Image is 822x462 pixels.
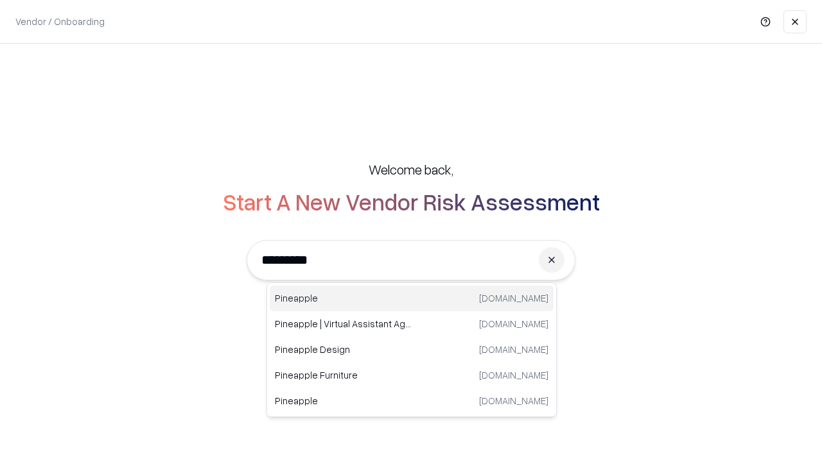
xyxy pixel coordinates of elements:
p: Pineapple [275,394,412,407]
h2: Start A New Vendor Risk Assessment [223,189,600,214]
h5: Welcome back, [369,160,453,178]
p: Pineapple | Virtual Assistant Agency [275,317,412,330]
p: Pineapple Furniture [275,368,412,382]
p: Pineapple [275,291,412,305]
div: Suggestions [267,282,557,417]
p: [DOMAIN_NAME] [479,343,548,356]
p: [DOMAIN_NAME] [479,317,548,330]
p: [DOMAIN_NAME] [479,291,548,305]
p: Vendor / Onboarding [15,15,105,28]
p: Pineapple Design [275,343,412,356]
p: [DOMAIN_NAME] [479,394,548,407]
p: [DOMAIN_NAME] [479,368,548,382]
